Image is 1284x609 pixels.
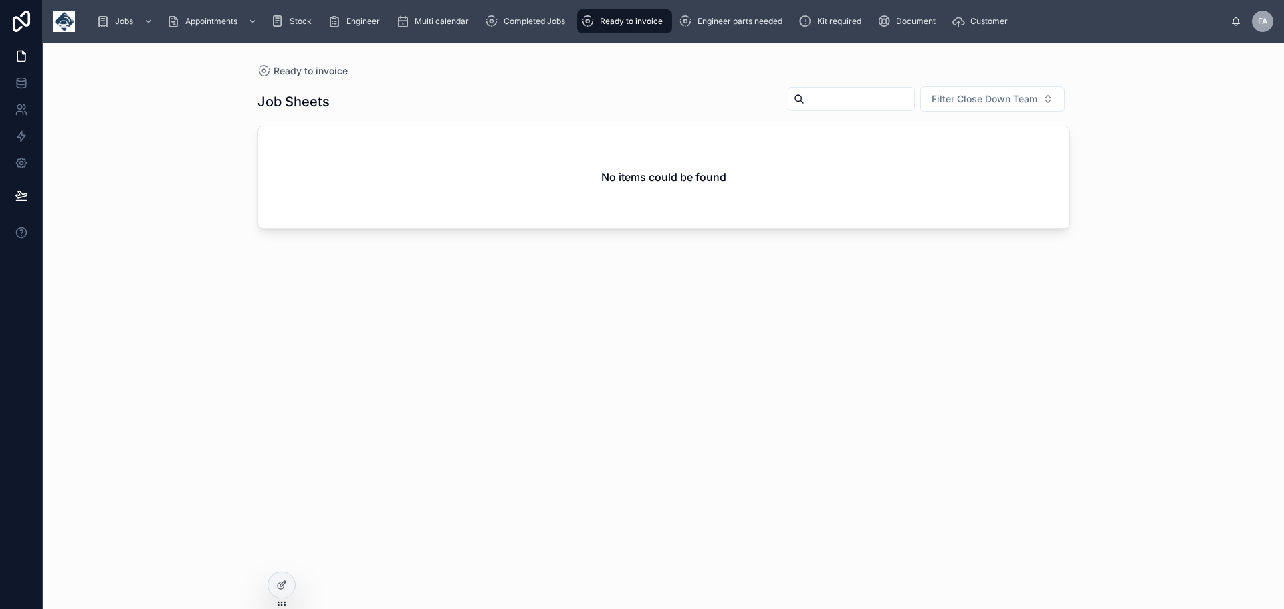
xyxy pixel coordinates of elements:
[794,9,871,33] a: Kit required
[873,9,945,33] a: Document
[257,92,330,111] h1: Job Sheets
[415,16,469,27] span: Multi calendar
[577,9,672,33] a: Ready to invoice
[392,9,478,33] a: Multi calendar
[896,16,936,27] span: Document
[274,64,348,78] span: Ready to invoice
[675,9,792,33] a: Engineer parts needed
[92,9,160,33] a: Jobs
[481,9,574,33] a: Completed Jobs
[115,16,133,27] span: Jobs
[86,7,1230,36] div: scrollable content
[257,64,348,78] a: Ready to invoice
[504,16,565,27] span: Completed Jobs
[698,16,782,27] span: Engineer parts needed
[53,11,75,32] img: App logo
[346,16,380,27] span: Engineer
[920,86,1065,112] button: Select Button
[163,9,264,33] a: Appointments
[185,16,237,27] span: Appointments
[932,92,1037,106] span: Filter Close Down Team
[1258,16,1268,27] span: FA
[970,16,1008,27] span: Customer
[600,16,663,27] span: Ready to invoice
[267,9,321,33] a: Stock
[601,169,726,185] h2: No items could be found
[290,16,312,27] span: Stock
[324,9,389,33] a: Engineer
[948,9,1017,33] a: Customer
[817,16,861,27] span: Kit required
